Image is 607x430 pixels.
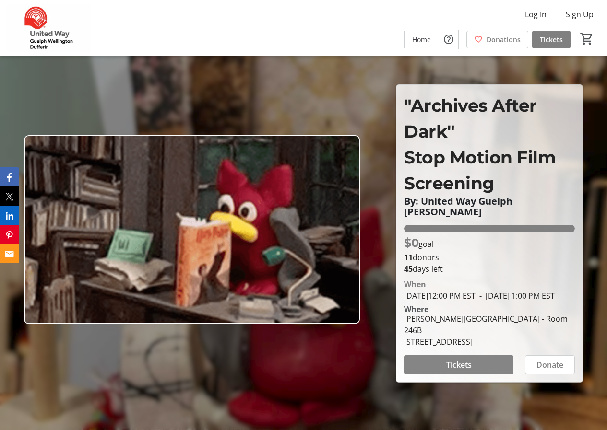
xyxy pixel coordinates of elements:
button: Log In [517,7,554,22]
div: When [404,279,426,290]
div: [STREET_ADDRESS] [404,336,575,348]
p: donors [404,252,575,263]
span: Donations [487,35,521,45]
a: Donations [466,31,528,48]
p: goal [404,234,434,252]
span: "Archives After Dark" [404,95,537,142]
a: Tickets [532,31,571,48]
span: 45 [404,264,413,274]
p: By: United Way Guelph [PERSON_NAME] [404,196,575,217]
button: Tickets [404,355,513,374]
div: 100% of fundraising goal reached [404,225,575,232]
span: [DATE] 1:00 PM EST [476,291,555,301]
span: Tickets [540,35,563,45]
span: Sign Up [566,9,594,20]
span: Home [412,35,431,45]
img: Campaign CTA Media Photo [24,135,360,324]
button: Donate [525,355,575,374]
b: 11 [404,252,413,263]
button: Sign Up [558,7,601,22]
span: Stop Motion Film Screening [404,147,556,194]
span: Log In [525,9,547,20]
span: Tickets [446,359,472,371]
span: $0 [404,236,418,250]
div: [PERSON_NAME][GEOGRAPHIC_DATA] - Room 246B [404,313,575,336]
div: Where [404,305,428,313]
img: United Way Guelph Wellington Dufferin's Logo [6,4,91,52]
p: days left [404,263,575,275]
span: - [476,291,486,301]
span: [DATE] 12:00 PM EST [404,291,476,301]
span: Donate [536,359,563,371]
a: Home [405,31,439,48]
button: Cart [578,30,595,47]
button: Help [439,30,458,49]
